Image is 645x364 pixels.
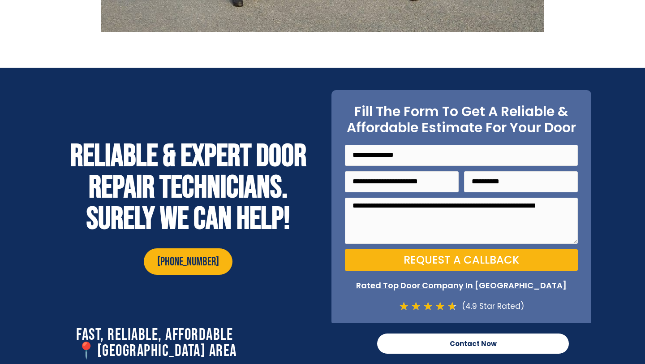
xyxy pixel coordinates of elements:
i: ★ [411,300,421,312]
button: Request a Callback [345,249,578,271]
span: Contact Now [450,340,497,347]
a: Contact Now [377,334,569,354]
span: Request a Callback [404,255,519,265]
span: [PHONE_NUMBER] [157,255,219,269]
form: On Point Locksmith [345,145,578,277]
h2: Reliable & Expert Door Repair Technicians. Surely We Can Help! [58,141,318,235]
p: Rated Top Door Company In [GEOGRAPHIC_DATA] [345,280,578,291]
i: ★ [423,300,433,312]
i: ★ [399,300,409,312]
div: 4.7/5 [399,300,457,312]
a: [PHONE_NUMBER] [144,248,232,275]
i: ★ [447,300,457,312]
div: (4.9 Star Rated) [457,300,524,312]
h2: Fast, Reliable, Affordable 📍[GEOGRAPHIC_DATA] Area [76,327,368,360]
h2: Fill The Form To Get A Reliable & Affordable Estimate For Your Door [345,104,578,136]
i: ★ [435,300,445,312]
